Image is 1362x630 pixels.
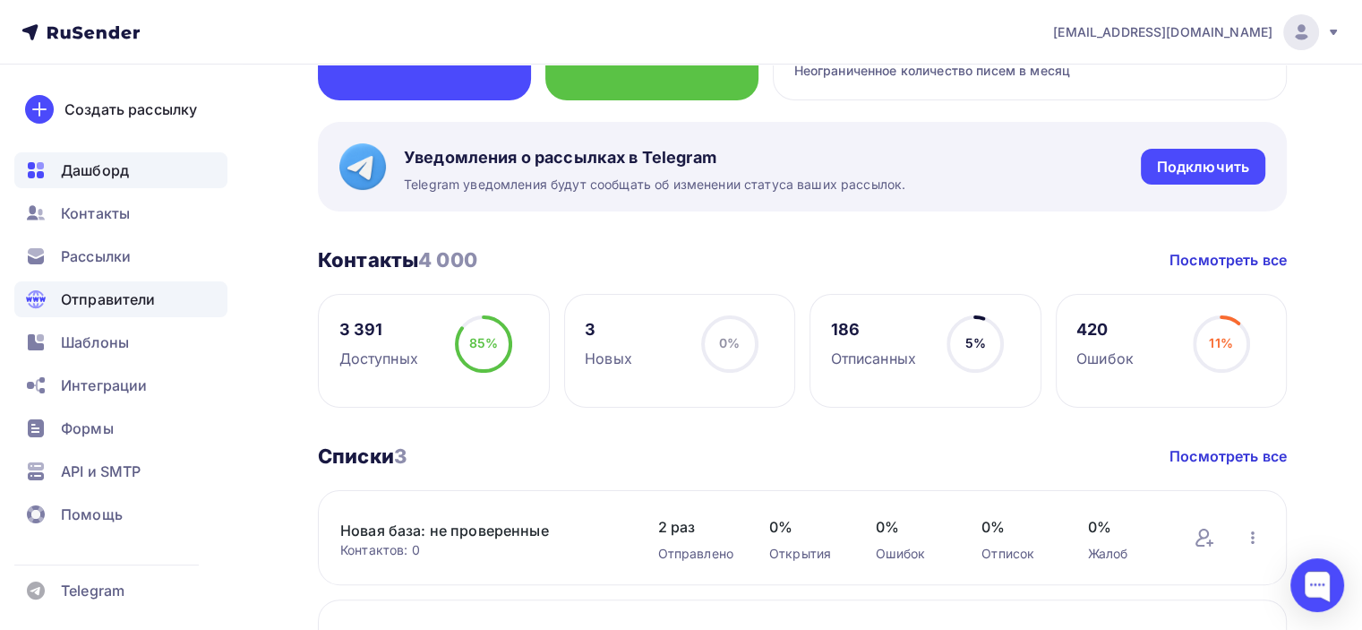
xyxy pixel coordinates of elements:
[1209,335,1232,350] span: 11%
[876,545,947,563] div: Ошибок
[981,545,1052,563] div: Отписок
[831,348,916,369] div: Отписанных
[318,247,477,272] h3: Контакты
[340,541,621,559] div: Контактов: 0
[418,248,477,272] span: 4 000
[1053,23,1272,41] span: [EMAIL_ADDRESS][DOMAIN_NAME]
[14,410,227,446] a: Формы
[339,348,418,369] div: Доступных
[61,289,156,310] span: Отправители
[61,418,114,439] span: Формы
[1076,319,1134,341] div: 420
[61,375,147,396] span: Интеграции
[585,348,632,369] div: Новых
[340,520,621,541] a: Новая база: не проверенные
[404,147,905,168] span: Уведомления о рассылках в Telegram
[61,461,141,482] span: API и SMTP
[61,160,129,181] span: Дашборд
[469,335,498,350] span: 85%
[14,238,227,274] a: Рассылки
[394,444,407,468] span: 3
[1169,249,1287,271] a: Посмотреть все
[404,176,905,194] span: Telegram уведомления будут сообщать об изменении статуса ваших рассылок.
[1157,157,1249,177] div: Подключить
[831,319,916,341] div: 186
[14,195,227,231] a: Контакты
[61,246,131,267] span: Рассылки
[719,335,740,350] span: 0%
[1169,445,1287,467] a: Посмотреть все
[61,580,124,601] span: Telegram
[1088,516,1159,538] span: 0%
[318,444,407,469] h3: Списки
[657,545,732,563] div: Отправлено
[339,319,418,341] div: 3 391
[981,516,1052,538] span: 0%
[61,203,130,224] span: Контакты
[876,516,947,538] span: 0%
[1053,14,1341,50] a: [EMAIL_ADDRESS][DOMAIN_NAME]
[64,99,197,120] div: Создать рассылку
[61,504,123,525] span: Помощь
[657,516,732,538] span: 2 раз
[14,324,227,360] a: Шаблоны
[769,545,840,563] div: Открытия
[1088,545,1159,563] div: Жалоб
[964,335,985,350] span: 5%
[14,152,227,188] a: Дашборд
[1076,348,1134,369] div: Ошибок
[585,319,632,341] div: 3
[769,516,840,538] span: 0%
[61,332,129,353] span: Шаблоны
[14,281,227,317] a: Отправители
